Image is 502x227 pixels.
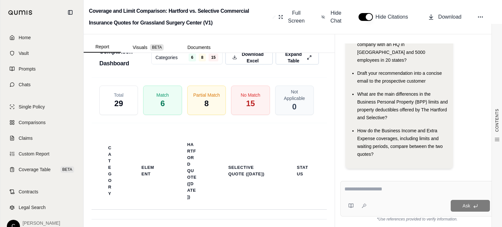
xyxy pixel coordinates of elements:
[438,13,461,21] span: Download
[19,50,29,57] span: Vault
[209,54,218,61] span: 15
[160,98,165,109] span: 6
[283,51,304,64] span: Expand Table
[157,92,169,98] span: Match
[99,46,151,70] h3: Comparison Dashboard
[4,200,79,215] a: Legal Search
[281,89,308,102] span: Not Applicable
[150,44,164,51] span: BETA
[319,7,345,27] button: Hide Chat
[121,42,176,53] button: Visuals
[189,54,196,61] span: 6
[193,92,220,98] span: Partial Match
[19,119,45,126] span: Comparisons
[114,98,123,109] span: 29
[19,166,51,173] span: Coverage Table
[4,162,79,177] a: Coverage TableBETA
[19,135,33,141] span: Claims
[357,91,448,120] span: What are the main differences in the Business Personal Property (BPP) limits and property deducti...
[19,34,31,41] span: Home
[204,98,209,109] span: 8
[23,220,75,226] span: [PERSON_NAME]
[89,5,270,29] h2: Coverage and Limit Comparison: Hartford vs. Selective Commercial Insurance Quotes for Grassland S...
[19,104,45,110] span: Single Policy
[19,204,46,211] span: Legal Search
[100,141,120,201] th: Category
[357,71,442,84] span: Draft your recommendation into a concise email to the prospective customer
[220,160,273,181] th: Selective Quote ([DATE])
[329,9,343,25] span: Hide Chat
[225,50,273,65] button: Download Excel
[240,51,265,64] span: Download Excel
[4,62,79,76] a: Prompts
[451,200,490,212] button: Ask
[156,54,178,61] span: Categories
[4,115,79,130] a: Comparisons
[4,131,79,145] a: Claims
[19,81,31,88] span: Chats
[287,9,306,25] span: Full Screen
[4,147,79,161] a: Custom Report
[4,185,79,199] a: Contracts
[65,7,75,18] button: Collapse sidebar
[179,138,205,204] th: Hartford Quote ([DATE])
[292,102,296,112] span: 0
[19,151,49,157] span: Custom Report
[114,92,124,98] span: Total
[4,46,79,60] a: Vault
[151,51,223,64] button: Categories6815
[19,66,36,72] span: Prompts
[8,10,33,15] img: Qumis Logo
[494,109,500,132] span: CONTENTS
[241,92,260,98] span: No Match
[376,13,412,21] span: Hide Citations
[19,188,38,195] span: Contracts
[276,50,319,65] button: Expand Table
[4,77,79,92] a: Chats
[289,160,316,181] th: Status
[425,10,464,24] button: Download
[357,128,443,157] span: How do the Business Income and Extra Expense coverages, including limits and waiting periods, com...
[199,54,206,61] span: 8
[340,217,494,222] div: *Use references provided to verify information.
[4,30,79,45] a: Home
[246,98,255,109] span: 15
[276,7,308,27] button: Full Screen
[4,100,79,114] a: Single Policy
[134,160,164,181] th: Element
[462,203,470,208] span: Ask
[84,41,121,53] button: Report
[60,166,74,173] span: BETA
[176,42,222,53] button: Documents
